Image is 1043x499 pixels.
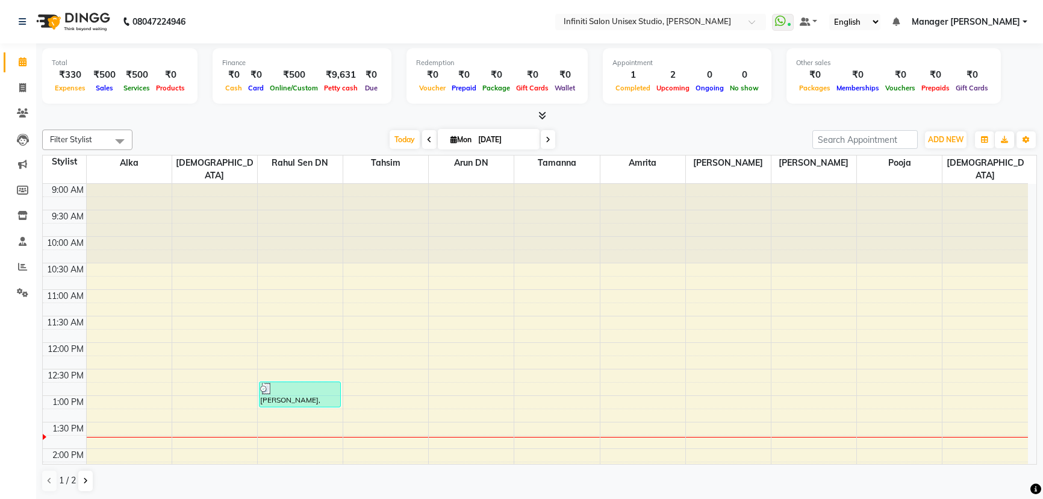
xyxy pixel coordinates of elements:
div: 0 [727,68,762,82]
span: ADD NEW [928,135,964,144]
span: Today [390,130,420,149]
span: 1 / 2 [59,474,76,487]
div: ₹0 [552,68,578,82]
div: 11:00 AM [45,290,86,303]
span: Alka [87,155,172,171]
div: 12:30 PM [45,369,86,382]
div: ₹9,631 [321,68,361,82]
div: 10:00 AM [45,237,86,249]
div: 2:00 PM [50,449,86,462]
span: Expenses [52,84,89,92]
span: Upcoming [653,84,693,92]
img: logo [31,5,113,39]
span: Amrita [600,155,685,171]
div: ₹0 [222,68,245,82]
span: Prepaid [449,84,479,92]
div: ₹500 [267,68,321,82]
div: 0 [693,68,727,82]
div: ₹330 [52,68,89,82]
div: 9:30 AM [49,210,86,223]
span: Arun DN [429,155,514,171]
span: Petty cash [321,84,361,92]
span: Wallet [552,84,578,92]
div: 1:30 PM [50,422,86,435]
span: No show [727,84,762,92]
div: 2 [653,68,693,82]
span: Card [245,84,267,92]
div: [PERSON_NAME], TK03, 12:45 PM-01:15 PM, Trimming [260,382,340,407]
b: 08047224946 [132,5,185,39]
span: [PERSON_NAME] [686,155,771,171]
span: Manager [PERSON_NAME] [912,16,1020,28]
div: ₹0 [479,68,513,82]
div: ₹500 [120,68,153,82]
span: [PERSON_NAME] [771,155,856,171]
div: ₹0 [245,68,267,82]
span: Tahsim [343,155,428,171]
span: Completed [612,84,653,92]
span: Gift Cards [953,84,991,92]
div: ₹0 [416,68,449,82]
div: ₹0 [796,68,833,82]
span: Due [362,84,381,92]
span: [DEMOGRAPHIC_DATA] [942,155,1028,183]
div: ₹0 [918,68,953,82]
span: [DEMOGRAPHIC_DATA] [172,155,257,183]
span: Ongoing [693,84,727,92]
span: Services [120,84,153,92]
div: 10:30 AM [45,263,86,276]
div: Stylist [43,155,86,168]
span: Rahul Sen DN [258,155,343,171]
span: Sales [93,84,116,92]
span: Memberships [833,84,882,92]
div: 12:00 PM [45,343,86,356]
div: ₹0 [833,68,882,82]
div: ₹0 [953,68,991,82]
div: Redemption [416,58,578,68]
div: Finance [222,58,382,68]
button: ADD NEW [925,131,967,148]
div: Other sales [796,58,991,68]
div: ₹500 [89,68,120,82]
div: ₹0 [882,68,918,82]
div: ₹0 [513,68,552,82]
span: Pooja [857,155,942,171]
div: 1 [612,68,653,82]
span: Gift Cards [513,84,552,92]
span: Vouchers [882,84,918,92]
div: ₹0 [361,68,382,82]
span: Cash [222,84,245,92]
div: ₹0 [449,68,479,82]
span: Tamanna [514,155,599,171]
span: Prepaids [918,84,953,92]
div: Total [52,58,188,68]
span: Online/Custom [267,84,321,92]
span: Packages [796,84,833,92]
div: ₹0 [153,68,188,82]
span: Filter Stylist [50,134,92,144]
div: Appointment [612,58,762,68]
input: Search Appointment [812,130,918,149]
div: 11:30 AM [45,316,86,329]
span: Package [479,84,513,92]
div: 1:00 PM [50,396,86,409]
span: Mon [447,135,475,144]
span: Voucher [416,84,449,92]
div: 9:00 AM [49,184,86,196]
span: Products [153,84,188,92]
input: 2025-09-01 [475,131,535,149]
